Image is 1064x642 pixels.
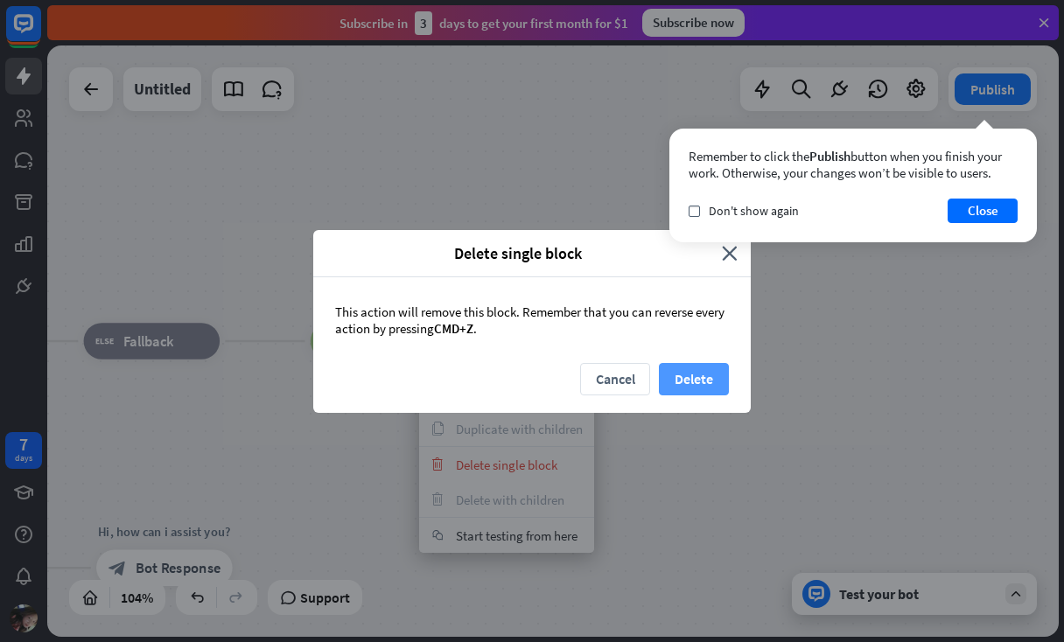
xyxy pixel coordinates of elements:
button: Cancel [580,363,650,395]
i: close [722,243,738,263]
span: Publish [809,148,850,164]
button: Open LiveChat chat widget [14,7,66,59]
span: CMD+Z [434,320,473,337]
span: Delete single block [326,243,709,263]
div: Remember to click the button when you finish your work. Otherwise, your changes won’t be visible ... [689,148,1018,181]
button: Close [948,199,1018,223]
button: Delete [659,363,729,395]
span: Don't show again [709,203,799,219]
div: This action will remove this block. Remember that you can reverse every action by pressing . [313,277,751,363]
